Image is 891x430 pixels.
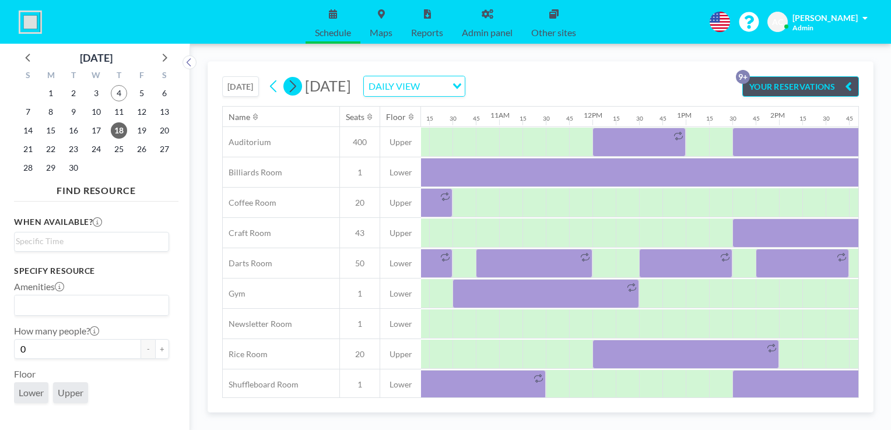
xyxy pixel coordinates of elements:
button: - [141,339,155,359]
div: 12PM [584,111,602,119]
button: YOUR RESERVATIONS9+ [742,76,859,97]
span: 50 [340,258,380,269]
span: Monday, September 22, 2025 [43,141,59,157]
span: 1 [340,167,380,178]
span: Wednesday, September 17, 2025 [88,122,104,139]
div: M [40,69,62,84]
label: Floor [14,368,36,380]
p: 9+ [736,70,750,84]
span: [PERSON_NAME] [792,13,858,23]
span: Other sites [531,28,576,37]
label: How many people? [14,325,99,337]
span: 20 [340,198,380,208]
span: Gym [223,288,245,299]
input: Search for option [423,79,445,94]
div: 15 [520,115,527,122]
span: Lower [380,258,421,269]
h3: Specify resource [14,266,169,276]
span: Admin panel [462,28,513,37]
span: Saturday, September 27, 2025 [156,141,173,157]
div: 30 [636,115,643,122]
span: Schedule [315,28,351,37]
div: T [62,69,85,84]
span: 400 [340,137,380,147]
div: 15 [706,115,713,122]
span: Reports [411,28,443,37]
div: 1PM [677,111,692,119]
span: Maps [370,28,392,37]
span: 1 [340,319,380,329]
span: Sunday, September 28, 2025 [20,160,36,176]
span: 20 [340,349,380,359]
span: Darts Room [223,258,272,269]
span: Monday, September 8, 2025 [43,104,59,120]
div: 15 [426,115,433,122]
img: organization-logo [19,10,42,34]
span: Saturday, September 13, 2025 [156,104,173,120]
span: Billiards Room [223,167,282,178]
span: Coffee Room [223,198,276,208]
span: Wednesday, September 3, 2025 [88,85,104,101]
span: Friday, September 5, 2025 [134,85,150,101]
span: Wednesday, September 10, 2025 [88,104,104,120]
span: Shuffleboard Room [223,379,299,390]
span: Monday, September 1, 2025 [43,85,59,101]
span: Lower [380,167,421,178]
span: Sunday, September 7, 2025 [20,104,36,120]
span: Upper [380,198,421,208]
span: Tuesday, September 30, 2025 [65,160,82,176]
span: Lower [19,387,44,399]
span: Friday, September 12, 2025 [134,104,150,120]
span: Saturday, September 6, 2025 [156,85,173,101]
span: Thursday, September 25, 2025 [111,141,127,157]
div: 45 [753,115,760,122]
span: Monday, September 29, 2025 [43,160,59,176]
span: Upper [380,349,421,359]
div: 30 [543,115,550,122]
div: 30 [823,115,830,122]
span: Tuesday, September 9, 2025 [65,104,82,120]
div: Floor [386,112,406,122]
div: 15 [613,115,620,122]
span: Tuesday, September 2, 2025 [65,85,82,101]
span: Wednesday, September 24, 2025 [88,141,104,157]
div: [DATE] [80,50,113,66]
button: + [155,339,169,359]
div: 45 [660,115,667,122]
button: [DATE] [222,76,259,97]
span: Tuesday, September 23, 2025 [65,141,82,157]
span: Lower [380,288,421,299]
span: Admin [792,23,813,32]
div: 11AM [490,111,510,119]
span: Upper [58,387,83,399]
span: Thursday, September 4, 2025 [111,85,127,101]
div: W [85,69,108,84]
span: Saturday, September 20, 2025 [156,122,173,139]
div: 30 [729,115,736,122]
span: Craft Room [223,228,271,238]
div: Search for option [15,295,169,315]
div: Search for option [15,232,169,250]
span: [DATE] [305,77,351,94]
div: T [107,69,130,84]
span: Tuesday, September 16, 2025 [65,122,82,139]
span: Auditorium [223,137,271,147]
span: Sunday, September 21, 2025 [20,141,36,157]
span: Upper [380,228,421,238]
input: Search for option [16,235,162,248]
span: Upper [380,137,421,147]
div: Search for option [364,76,465,96]
div: Seats [346,112,364,122]
span: AC [772,17,783,27]
span: 1 [340,379,380,390]
div: F [130,69,153,84]
span: 1 [340,288,380,299]
span: Friday, September 19, 2025 [134,122,150,139]
div: 45 [473,115,480,122]
div: S [153,69,176,84]
div: 45 [846,115,853,122]
div: 15 [799,115,806,122]
div: 2PM [770,111,785,119]
span: Monday, September 15, 2025 [43,122,59,139]
label: Amenities [14,281,64,292]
